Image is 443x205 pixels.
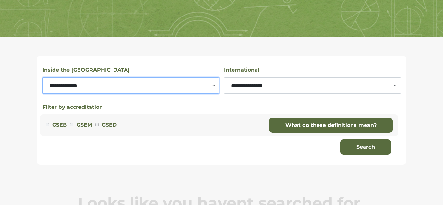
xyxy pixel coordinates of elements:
[52,121,67,129] label: GSEB
[340,139,391,155] button: Search
[42,66,130,74] label: Inside the [GEOGRAPHIC_DATA]
[42,103,103,111] button: Filter by accreditation
[224,77,401,94] select: Select a country
[224,66,259,74] label: International
[42,77,219,94] select: Select a state
[77,121,92,129] label: GSEM
[102,121,117,129] label: GSED
[269,118,393,133] a: What do these definitions mean?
